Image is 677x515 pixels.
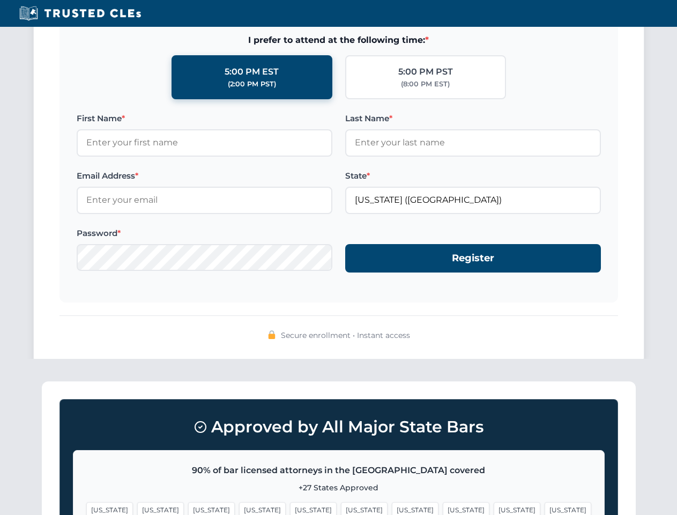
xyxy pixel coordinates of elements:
[345,129,601,156] input: Enter your last name
[16,5,144,21] img: Trusted CLEs
[345,112,601,125] label: Last Name
[267,330,276,339] img: 🔒
[398,65,453,79] div: 5:00 PM PST
[281,329,410,341] span: Secure enrollment • Instant access
[228,79,276,90] div: (2:00 PM PST)
[77,170,332,182] label: Email Address
[77,112,332,125] label: First Name
[401,79,450,90] div: (8:00 PM EST)
[77,129,332,156] input: Enter your first name
[86,482,591,494] p: +27 States Approved
[77,187,332,214] input: Enter your email
[345,170,601,182] label: State
[345,187,601,214] input: Florida (FL)
[73,413,605,442] h3: Approved by All Major State Bars
[77,33,601,47] span: I prefer to attend at the following time:
[345,244,601,273] button: Register
[77,227,332,240] label: Password
[225,65,279,79] div: 5:00 PM EST
[86,464,591,477] p: 90% of bar licensed attorneys in the [GEOGRAPHIC_DATA] covered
